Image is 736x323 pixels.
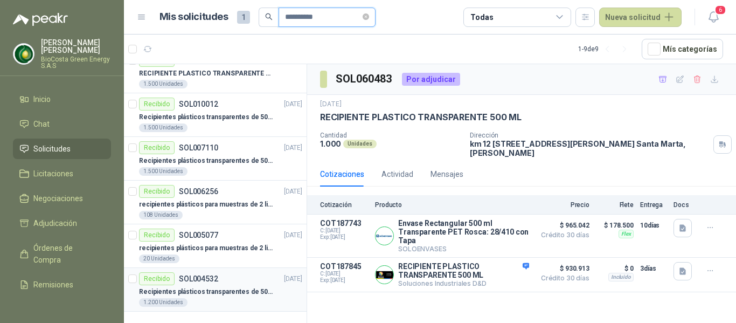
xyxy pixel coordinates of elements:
p: BioCosta Green Energy S.A.S [41,56,111,69]
p: [DATE] [320,99,342,109]
p: SOL004532 [179,275,218,283]
p: Cantidad [320,132,461,139]
span: 1 [237,11,250,24]
span: C: [DATE] [320,271,369,277]
p: [PERSON_NAME] [PERSON_NAME] [41,39,111,54]
span: $ 930.913 [536,262,589,275]
p: Envase Rectangular 500 ml Transparente PET Rosca: 28/410 con Tapa [398,219,529,245]
div: Incluido [608,273,634,281]
p: SOL010012 [179,100,218,108]
p: SOL005077 [179,231,218,239]
div: Recibido [139,185,175,198]
p: Recipientes plásticos transparentes de 500 ML [139,112,273,122]
button: 6 [704,8,723,27]
p: Soluciones Industriales D&D [398,279,529,287]
span: Exp: [DATE] [320,277,369,284]
p: SOLOENVASES [398,245,529,253]
a: Solicitudes [13,139,111,159]
p: RECIPIENTE PLASTICO TRANSPARENTE 500 ML [398,262,529,279]
p: Recipientes plásticos transparentes de 500 ML [139,287,273,297]
span: Remisiones [33,279,73,291]
div: Recibido [139,141,175,154]
span: 6 [714,5,726,15]
span: Crédito 30 días [536,275,589,281]
p: Producto [375,201,529,209]
p: recipientes plásticos para muestras de 2 litros [139,243,273,253]
p: [DATE] [284,230,302,240]
h1: Mis solicitudes [159,9,228,25]
a: Adjudicación [13,213,111,233]
a: RecibidoSOL015610[DATE] RECIPIENTE PLASTICO TRANSPARENTE 500 ML1.500 Unidades [124,50,307,93]
a: Licitaciones [13,163,111,184]
div: 1 - 9 de 9 [578,40,633,58]
img: Company Logo [376,266,393,284]
p: [DATE] [284,99,302,109]
p: $ 178.500 [596,219,634,232]
p: [DATE] [284,143,302,153]
div: Cotizaciones [320,168,364,180]
div: Recibido [139,272,175,285]
span: C: [DATE] [320,228,369,234]
p: Docs [673,201,695,209]
div: Mensajes [431,168,463,180]
span: Licitaciones [33,168,73,180]
span: close-circle [363,13,369,20]
div: 1.500 Unidades [139,167,188,176]
img: Logo peakr [13,13,68,26]
span: Solicitudes [33,143,71,155]
span: Negociaciones [33,193,83,204]
div: Actividad [381,168,413,180]
div: Todas [470,11,493,23]
a: RecibidoSOL006256[DATE] recipientes plásticos para muestras de 2 litros108 Unidades [124,181,307,224]
p: Precio [536,201,589,209]
img: Company Logo [376,227,393,245]
div: 1.500 Unidades [139,80,188,88]
a: RecibidoSOL005077[DATE] recipientes plásticos para muestras de 2 litros20 Unidades [124,224,307,268]
span: Adjudicación [33,217,77,229]
span: Exp: [DATE] [320,234,369,240]
a: Chat [13,114,111,134]
a: RecibidoSOL007110[DATE] Recipientes plásticos transparentes de 500 ML1.500 Unidades [124,137,307,181]
span: Inicio [33,93,51,105]
p: [DATE] [284,187,302,197]
span: Chat [33,118,50,130]
p: 10 días [640,219,667,232]
p: Cotización [320,201,369,209]
p: 3 días [640,262,667,275]
a: Órdenes de Compra [13,238,111,270]
div: Unidades [343,140,377,148]
a: Inicio [13,89,111,109]
p: RECIPIENTE PLASTICO TRANSPARENTE 500 ML [320,112,522,123]
a: Negociaciones [13,188,111,209]
div: 1.200 Unidades [139,298,188,307]
h3: SOL060483 [336,71,393,87]
p: SOL015610 [179,57,218,64]
span: search [265,13,273,20]
span: Órdenes de Compra [33,242,101,266]
div: 1.500 Unidades [139,123,188,132]
div: Por adjudicar [402,73,460,86]
a: Remisiones [13,274,111,295]
p: km 12 [STREET_ADDRESS][PERSON_NAME] Santa Marta , [PERSON_NAME] [470,139,709,157]
p: 1.000 [320,139,341,148]
p: COT187743 [320,219,369,228]
p: Flete [596,201,634,209]
button: Mís categorías [642,39,723,59]
div: Recibido [139,229,175,242]
p: [DATE] [284,274,302,284]
p: SOL006256 [179,188,218,195]
div: 20 Unidades [139,255,179,263]
div: Recibido [139,98,175,111]
p: Entrega [640,201,667,209]
p: SOL007110 [179,144,218,152]
span: $ 965.042 [536,219,589,232]
span: Crédito 30 días [536,232,589,238]
p: Recipientes plásticos transparentes de 500 ML [139,156,273,166]
span: close-circle [363,12,369,22]
p: COT187845 [320,262,369,271]
button: Nueva solicitud [599,8,682,27]
p: RECIPIENTE PLASTICO TRANSPARENTE 500 ML [139,68,273,79]
a: RecibidoSOL004532[DATE] Recipientes plásticos transparentes de 500 ML1.200 Unidades [124,268,307,312]
img: Company Logo [13,44,34,64]
a: RecibidoSOL010012[DATE] Recipientes plásticos transparentes de 500 ML1.500 Unidades [124,93,307,137]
